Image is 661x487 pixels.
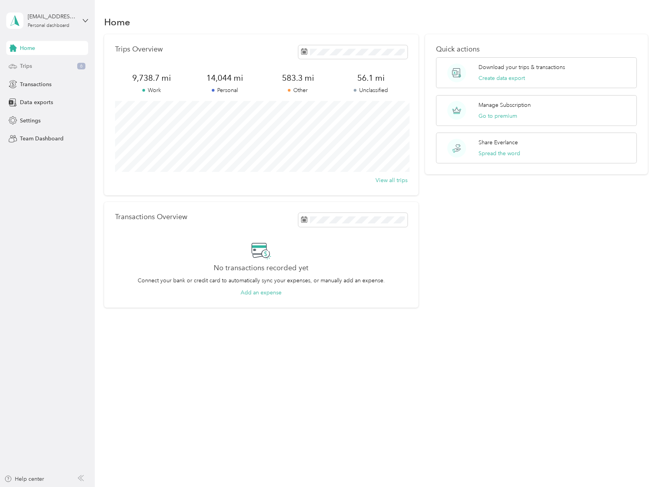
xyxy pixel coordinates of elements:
h1: Home [104,18,130,26]
p: Trips Overview [115,45,163,53]
span: Team Dashboard [20,135,64,143]
p: Unclassified [334,86,407,94]
div: [EMAIL_ADDRESS][DOMAIN_NAME] [28,12,76,21]
button: View all trips [376,176,408,184]
p: Manage Subscription [478,101,531,109]
p: Other [261,86,334,94]
button: Spread the word [478,149,520,158]
span: 56.1 mi [334,73,407,83]
span: Data exports [20,98,53,106]
span: Home [20,44,35,52]
p: Download your trips & transactions [478,63,565,71]
button: Help center [4,475,44,483]
p: Transactions Overview [115,213,187,221]
span: Transactions [20,80,51,89]
button: Add an expense [241,289,282,297]
span: 583.3 mi [261,73,334,83]
span: 6 [77,63,85,70]
p: Personal [188,86,261,94]
span: Settings [20,117,41,125]
span: Trips [20,62,32,70]
span: 14,044 mi [188,73,261,83]
div: Personal dashboard [28,23,69,28]
p: Share Everlance [478,138,518,147]
button: Create data export [478,74,525,82]
span: 9,738.7 mi [115,73,188,83]
p: Work [115,86,188,94]
iframe: Everlance-gr Chat Button Frame [617,443,661,487]
button: Go to premium [478,112,517,120]
p: Connect your bank or credit card to automatically sync your expenses, or manually add an expense. [138,276,385,285]
h2: No transactions recorded yet [214,264,308,272]
p: Quick actions [436,45,636,53]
